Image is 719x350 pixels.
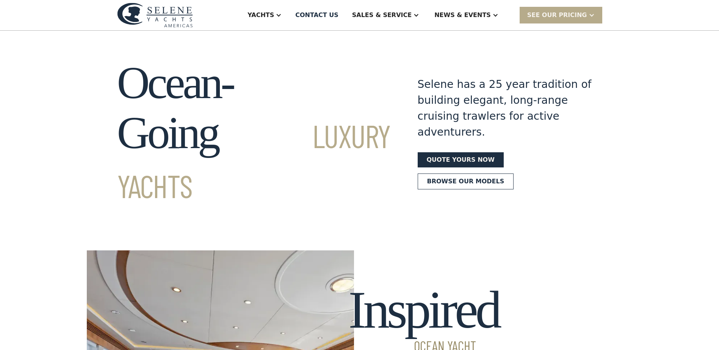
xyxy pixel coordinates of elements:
[418,173,514,189] a: Browse our models
[520,7,602,23] div: SEE Our Pricing
[247,11,274,20] div: Yachts
[117,58,390,208] h1: Ocean-Going
[117,116,390,205] span: Luxury Yachts
[418,152,504,167] a: Quote yours now
[527,11,587,20] div: SEE Our Pricing
[117,3,193,27] img: logo
[295,11,338,20] div: Contact US
[418,77,592,140] div: Selene has a 25 year tradition of building elegant, long-range cruising trawlers for active adven...
[434,11,491,20] div: News & EVENTS
[352,11,412,20] div: Sales & Service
